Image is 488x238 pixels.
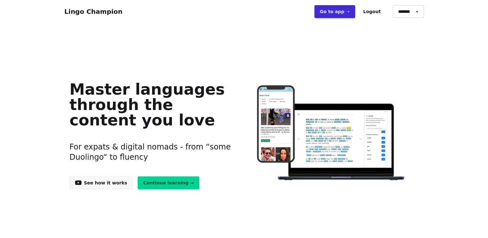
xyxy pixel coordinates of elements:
[244,85,418,181] img: Learn languages online
[70,176,133,189] a: See how it works
[64,8,123,15] a: Lingo Champion
[138,176,199,189] a: Continue learning →
[70,134,234,170] h3: For expats & digital nomads - from “some Duolingo“ to fluency
[358,5,386,18] button: Logout
[70,81,234,128] h1: Master languages through the content you love
[314,5,355,18] a: Go to app ➝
